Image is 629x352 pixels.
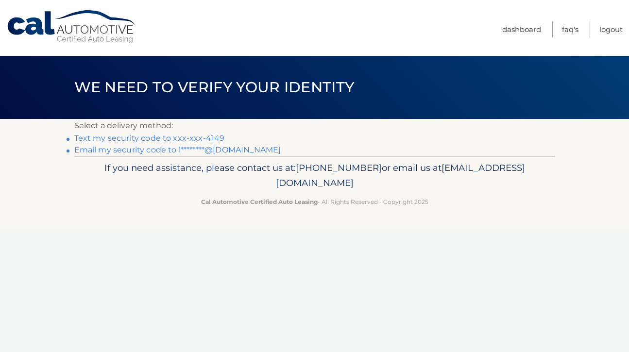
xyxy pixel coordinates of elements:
a: FAQ's [562,21,578,37]
p: - All Rights Reserved - Copyright 2025 [81,197,549,207]
a: Text my security code to xxx-xxx-4149 [74,134,225,143]
a: Logout [599,21,623,37]
p: Select a delivery method: [74,119,555,133]
p: If you need assistance, please contact us at: or email us at [81,160,549,191]
span: [PHONE_NUMBER] [296,162,382,173]
a: Dashboard [502,21,541,37]
span: We need to verify your identity [74,78,355,96]
a: Email my security code to l********@[DOMAIN_NAME] [74,145,281,154]
strong: Cal Automotive Certified Auto Leasing [201,198,318,205]
a: Cal Automotive [6,10,137,44]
